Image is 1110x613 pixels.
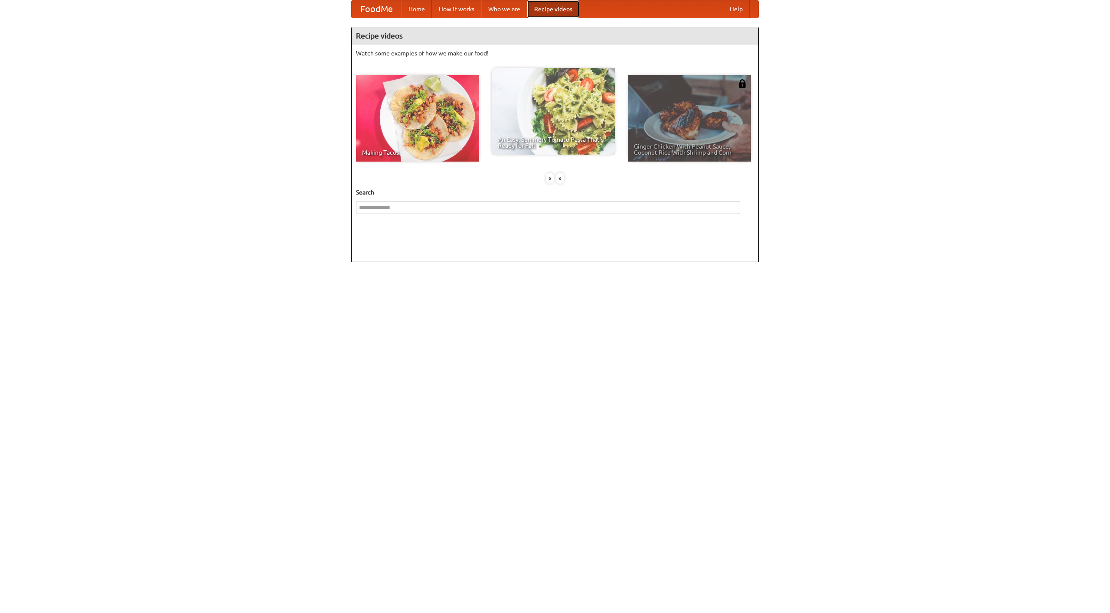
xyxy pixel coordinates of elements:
h5: Search [356,188,754,197]
a: Help [723,0,750,18]
a: Who we are [481,0,527,18]
a: Making Tacos [356,75,479,162]
h4: Recipe videos [352,27,758,45]
span: An Easy, Summery Tomato Pasta That's Ready for Fall [498,136,609,149]
a: FoodMe [352,0,402,18]
div: « [546,173,554,184]
span: Making Tacos [362,149,473,156]
div: » [556,173,564,184]
a: Recipe videos [527,0,579,18]
a: An Easy, Summery Tomato Pasta That's Ready for Fall [492,68,615,155]
img: 483408.png [738,79,747,88]
p: Watch some examples of how we make our food! [356,49,754,58]
a: Home [402,0,432,18]
a: How it works [432,0,481,18]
